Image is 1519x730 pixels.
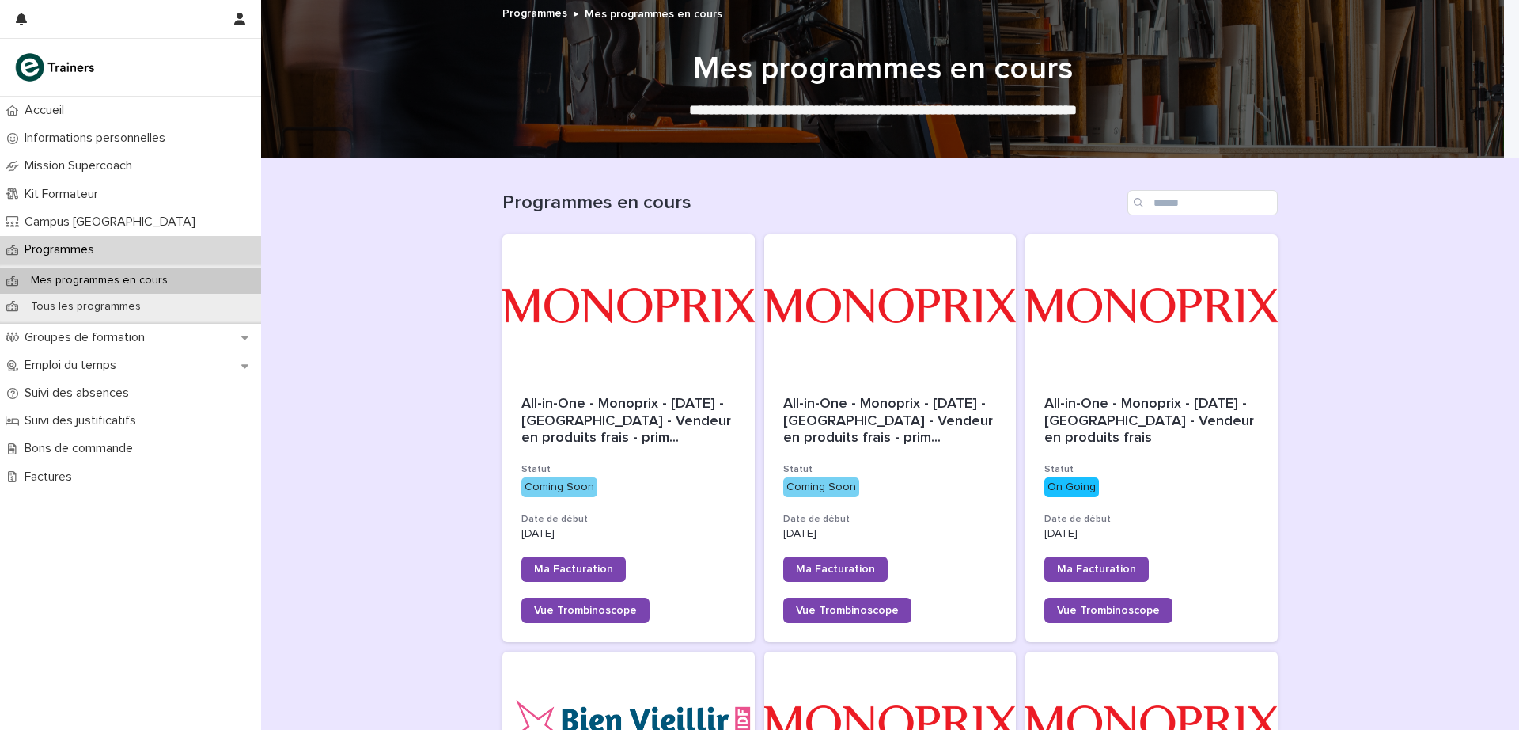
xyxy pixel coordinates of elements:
span: All-in-One - Monoprix - [DATE] - [GEOGRAPHIC_DATA] - Vendeur en produits frais [1044,397,1258,445]
div: Coming Soon [783,477,859,497]
input: Search [1127,190,1278,215]
span: Ma Facturation [534,564,613,575]
p: Tous les programmes [18,300,153,314]
p: Informations personnelles [18,131,178,146]
a: All-in-One - Monoprix - [DATE] - [GEOGRAPHIC_DATA] - Vendeur en produits fraisStatutOn GoingDate ... [1025,234,1278,642]
a: All-in-One - Monoprix - [DATE] - [GEOGRAPHIC_DATA] - Vendeur en produits frais - prim...StatutCom... [502,234,755,642]
p: Suivi des justificatifs [18,413,149,428]
h3: Date de début [521,513,736,526]
p: Accueil [18,103,77,118]
p: Emploi du temps [18,358,129,373]
a: Vue Trombinoscope [1044,598,1172,623]
span: Ma Facturation [1057,564,1136,575]
div: All-in-One - Monoprix - 25 - Octobre 2025 - Île-de-France - Vendeur en produits frais - primeur, ... [783,396,998,447]
p: Groupes de formation [18,330,157,345]
span: All-in-One - Monoprix - [DATE] - [GEOGRAPHIC_DATA] - Vendeur en produits frais - prim ... [783,396,998,447]
a: All-in-One - Monoprix - [DATE] - [GEOGRAPHIC_DATA] - Vendeur en produits frais - prim...StatutCom... [764,234,1017,642]
span: Vue Trombinoscope [796,605,899,616]
p: Suivi des absences [18,386,142,401]
h1: Mes programmes en cours [495,50,1271,88]
span: Vue Trombinoscope [534,605,637,616]
img: K0CqGN7SDeD6s4JG8KQk [13,51,100,83]
a: Programmes [502,3,567,21]
a: Ma Facturation [1044,557,1149,582]
a: Ma Facturation [521,557,626,582]
p: Mes programmes en cours [18,274,180,287]
a: Vue Trombinoscope [521,598,650,623]
span: Vue Trombinoscope [1057,605,1160,616]
span: All-in-One - Monoprix - [DATE] - [GEOGRAPHIC_DATA] - Vendeur en produits frais - prim ... [521,396,736,447]
div: All-in-One - Monoprix - 26 - Novembre 2025 - Île-de-France - Vendeur en produits frais - primeur,... [521,396,736,447]
div: Coming Soon [521,477,597,497]
p: Bons de commande [18,441,146,456]
p: Kit Formateur [18,187,111,202]
p: Mes programmes en cours [585,4,722,21]
h1: Programmes en cours [502,192,1121,215]
p: Programmes [18,242,107,257]
p: Mission Supercoach [18,158,145,173]
p: [DATE] [1044,527,1259,541]
p: [DATE] [783,527,998,541]
div: On Going [1044,477,1099,497]
a: Vue Trombinoscope [783,598,911,623]
p: [DATE] [521,527,736,541]
h3: Statut [783,463,998,476]
h3: Date de début [1044,513,1259,526]
h3: Statut [521,463,736,476]
p: Campus [GEOGRAPHIC_DATA] [18,215,208,230]
p: Factures [18,470,85,485]
h3: Statut [1044,463,1259,476]
span: Ma Facturation [796,564,875,575]
a: Ma Facturation [783,557,888,582]
h3: Date de début [783,513,998,526]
